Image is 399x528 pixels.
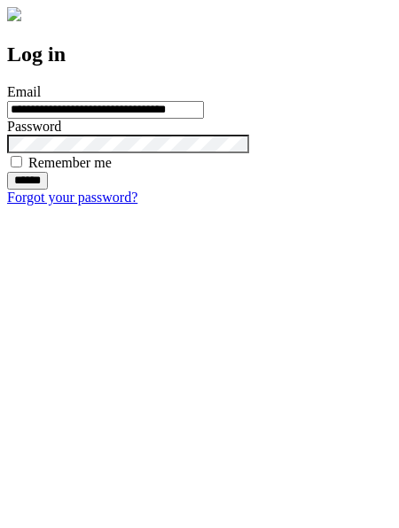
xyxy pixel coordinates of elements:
img: logo-4e3dc11c47720685a147b03b5a06dd966a58ff35d612b21f08c02c0306f2b779.png [7,7,21,21]
label: Remember me [28,155,112,170]
h2: Log in [7,43,392,66]
label: Password [7,119,61,134]
a: Forgot your password? [7,190,137,205]
label: Email [7,84,41,99]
